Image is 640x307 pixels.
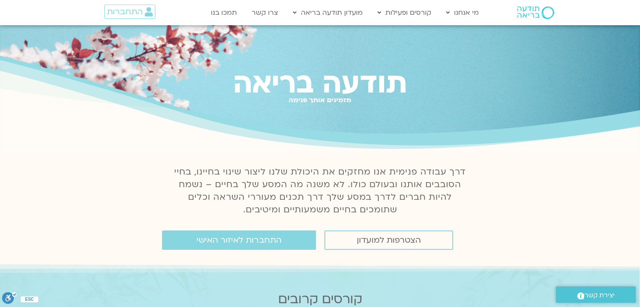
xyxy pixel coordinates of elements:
a: הצטרפות למועדון [324,230,453,250]
a: צרו קשר [247,5,282,21]
a: יצירת קשר [556,286,636,303]
a: קורסים ופעילות [373,5,436,21]
a: תמכו בנו [207,5,241,21]
span: הצטרפות למועדון [357,236,421,245]
a: מועדון תודעה בריאה [289,5,367,21]
span: התחברות [107,7,143,16]
h2: קורסים קרובים [58,292,582,307]
span: יצירת קשר [584,290,615,301]
span: התחברות לאיזור האישי [197,236,281,245]
img: תודעה בריאה [517,6,554,19]
a: מי אנחנו [442,5,483,21]
a: התחברות לאיזור האישי [162,230,316,250]
p: דרך עבודה פנימית אנו מחזקים את היכולת שלנו ליצור שינוי בחיינו, בחיי הסובבים אותנו ובעולם כולו. לא... [170,166,471,216]
a: התחברות [104,5,155,19]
